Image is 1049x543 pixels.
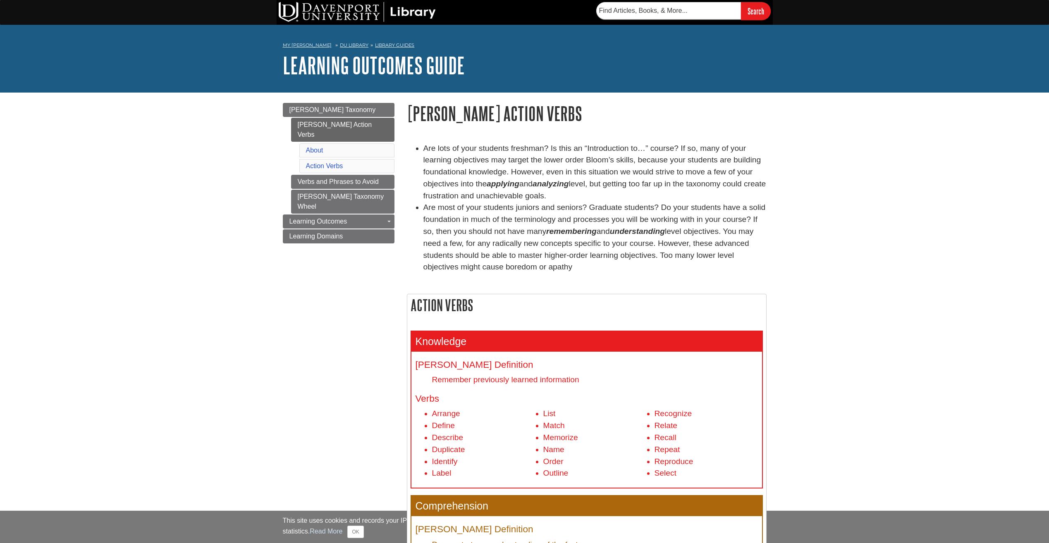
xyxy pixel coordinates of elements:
[306,147,323,154] a: About
[432,420,535,432] li: Define
[610,227,665,236] em: understanding
[283,40,767,53] nav: breadcrumb
[487,179,519,188] strong: applying
[432,432,535,444] li: Describe
[283,516,767,538] div: This site uses cookies and records your IP address for usage statistics. Additionally, we use Goo...
[432,444,535,456] li: Duplicate
[655,420,758,432] li: Relate
[432,456,535,468] li: Identify
[543,432,647,444] li: Memorize
[289,233,343,240] span: Learning Domains
[596,2,771,20] form: Searches DU Library's articles, books, and more
[543,444,647,456] li: Name
[533,179,569,188] strong: analyzing
[289,218,347,225] span: Learning Outcomes
[423,143,767,202] li: Are lots of your students freshman? Is this an “Introduction to…” course? If so, many of your lea...
[543,420,647,432] li: Match
[411,496,762,516] h3: Comprehension
[543,467,647,479] li: Outline
[291,190,394,214] a: [PERSON_NAME] Taxonomy Wheel
[283,214,394,229] a: Learning Outcomes
[655,432,758,444] li: Recall
[283,229,394,243] a: Learning Domains
[655,444,758,456] li: Repeat
[283,52,465,78] a: Learning Outcomes Guide
[375,42,414,48] a: Library Guides
[283,103,394,243] div: Guide Page Menu
[291,175,394,189] a: Verbs and Phrases to Avoid
[291,118,394,142] a: [PERSON_NAME] Action Verbs
[279,2,436,22] img: DU Library
[596,2,741,19] input: Find Articles, Books, & More...
[306,162,343,169] a: Action Verbs
[546,227,597,236] em: remembering
[432,374,758,385] dd: Remember previously learned information
[283,42,332,49] a: My [PERSON_NAME]
[411,331,762,352] h3: Knowledge
[347,526,363,538] button: Close
[423,202,767,273] li: Are most of your students juniors and seniors? Graduate students? Do your students have a solid f...
[432,408,535,420] li: Arrange
[283,103,394,117] a: [PERSON_NAME] Taxonomy
[416,360,758,370] h4: [PERSON_NAME] Definition
[741,2,771,20] input: Search
[289,106,376,113] span: [PERSON_NAME] Taxonomy
[543,408,647,420] li: List
[340,42,368,48] a: DU Library
[655,408,758,420] li: Recognize
[407,294,766,316] h2: Action Verbs
[655,456,758,468] li: Reproduce
[543,456,647,468] li: Order
[655,467,758,479] li: Select
[416,394,758,404] h4: Verbs
[310,528,342,535] a: Read More
[432,467,535,479] li: Label
[416,524,758,535] h4: [PERSON_NAME] Definition
[407,103,767,124] h1: [PERSON_NAME] Action Verbs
